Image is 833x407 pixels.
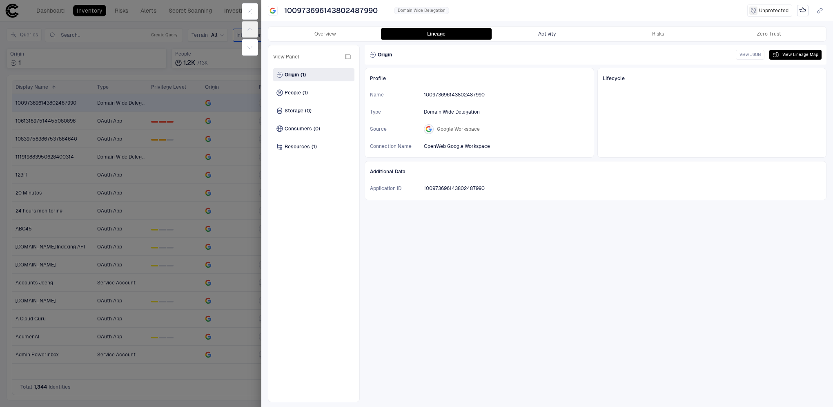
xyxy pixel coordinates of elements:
span: (1) [303,89,308,96]
span: People [285,89,301,96]
button: Google Workspace [422,123,491,136]
span: (0) [314,125,320,132]
span: Google Workspace [437,126,480,132]
button: View Lineage Map [769,50,822,60]
button: Lineage [381,28,492,40]
span: 100973696143802487990 [284,6,378,16]
span: Consumers [285,125,312,132]
div: Additional Data [370,166,821,177]
span: Type [370,109,419,115]
button: OpenWeb Google Workspace [422,140,501,153]
span: Origin [285,72,299,78]
span: Domain Wide Delegation [424,109,480,115]
span: OpenWeb Google Workspace [424,143,490,150]
span: Connection Name [370,143,419,150]
span: Domain Wide Delegation [398,8,445,13]
div: Google Workspace [425,126,432,132]
div: Google Workspace [269,7,276,14]
button: 100973696143802487990 [422,88,496,101]
button: Overview [270,28,381,40]
button: View JSON [736,50,764,60]
div: Lifecycle [603,73,822,84]
span: Origin [378,51,392,58]
span: (1) [312,143,317,150]
button: 100973696143802487990 [283,4,389,17]
span: Name [370,92,419,98]
div: Risks [652,31,664,37]
span: 100973696143802487990 [424,185,485,192]
div: Zero Trust [757,31,781,37]
span: Source [370,126,419,132]
span: Resources [285,143,310,150]
span: Storage [285,107,303,114]
span: Application ID [370,185,419,192]
span: 100973696143802487990 [424,92,485,98]
button: Domain Wide Delegation [422,105,491,119]
div: Profile [370,73,589,84]
span: Unprotected [759,7,788,14]
button: 100973696143802487990 [422,182,496,195]
span: View Panel [273,54,299,60]
span: (0) [305,107,312,114]
span: (1) [301,72,306,78]
button: Activity [492,28,603,40]
div: Mark as Crown Jewel [797,5,808,16]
